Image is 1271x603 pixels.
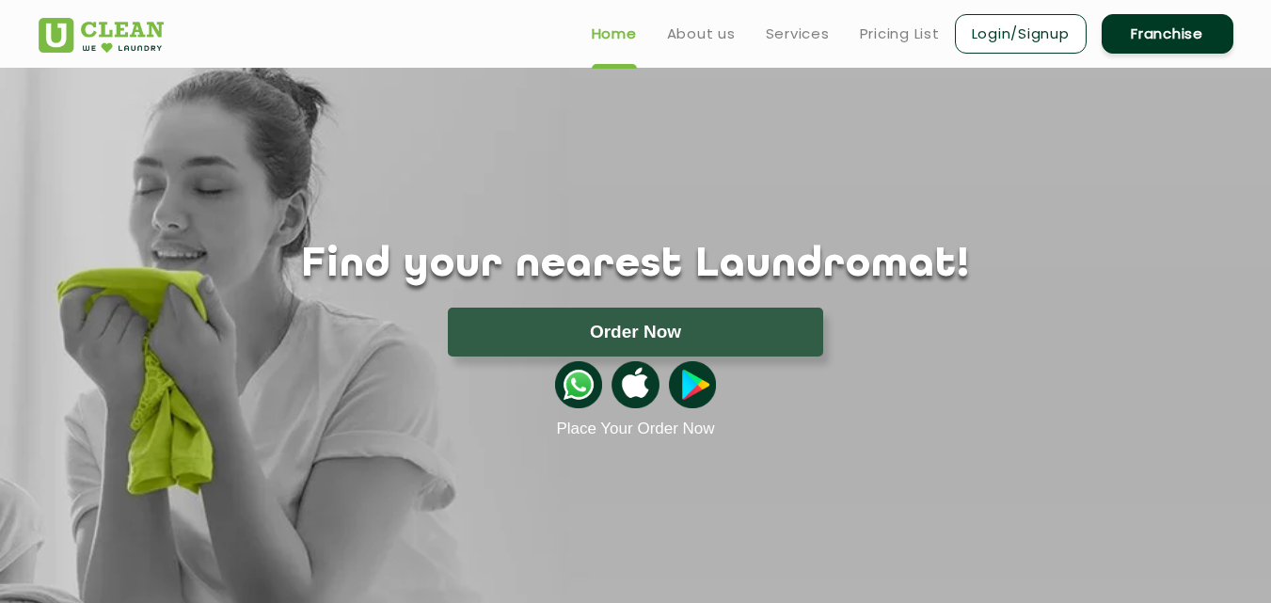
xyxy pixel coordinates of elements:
h1: Find your nearest Laundromat! [24,242,1247,289]
a: Pricing List [860,23,940,45]
a: About us [667,23,736,45]
button: Order Now [448,308,823,357]
a: Home [592,23,637,45]
a: Place Your Order Now [556,420,714,438]
a: Services [766,23,830,45]
img: apple-icon.png [612,361,659,408]
img: playstoreicon.png [669,361,716,408]
img: whatsappicon.png [555,361,602,408]
a: Franchise [1102,14,1233,54]
a: Login/Signup [955,14,1087,54]
img: UClean Laundry and Dry Cleaning [39,18,164,53]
